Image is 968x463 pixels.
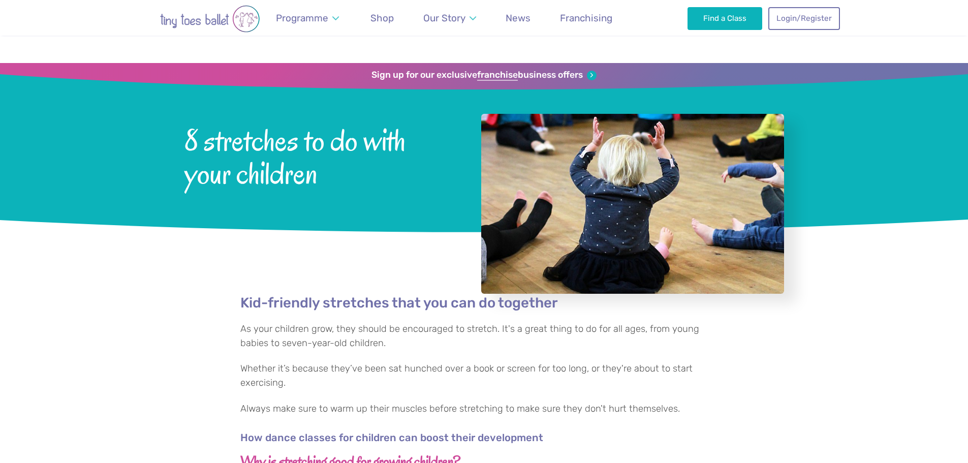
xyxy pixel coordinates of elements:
[506,12,530,24] span: News
[555,6,617,30] a: Franchising
[366,6,399,30] a: Shop
[271,6,344,30] a: Programme
[370,12,394,24] span: Shop
[371,70,597,81] a: Sign up for our exclusivefranchisebusiness offers
[560,12,612,24] span: Franchising
[240,433,543,444] a: How dance classes for children can boost their development
[240,403,680,414] span: Always make sure to warm up their muscles before stretching to make sure they don't hurt themselves.
[768,7,839,29] a: Login/Register
[184,121,454,191] span: 8 stretches to do with your children
[501,6,536,30] a: News
[423,12,465,24] span: Our Story
[129,5,291,33] img: tiny toes ballet
[276,12,328,24] span: Programme
[477,70,518,81] strong: franchise
[688,7,762,29] a: Find a Class
[240,322,728,350] p: As your children grow, they should be encouraged to stretch. It's a great thing to do for all age...
[240,362,728,390] p: Whether it’s because they’ve been sat hunched over a book or screen for too long, or they're abou...
[418,6,481,30] a: Our Story
[240,294,728,312] h2: Kid-friendly stretches that you can do together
